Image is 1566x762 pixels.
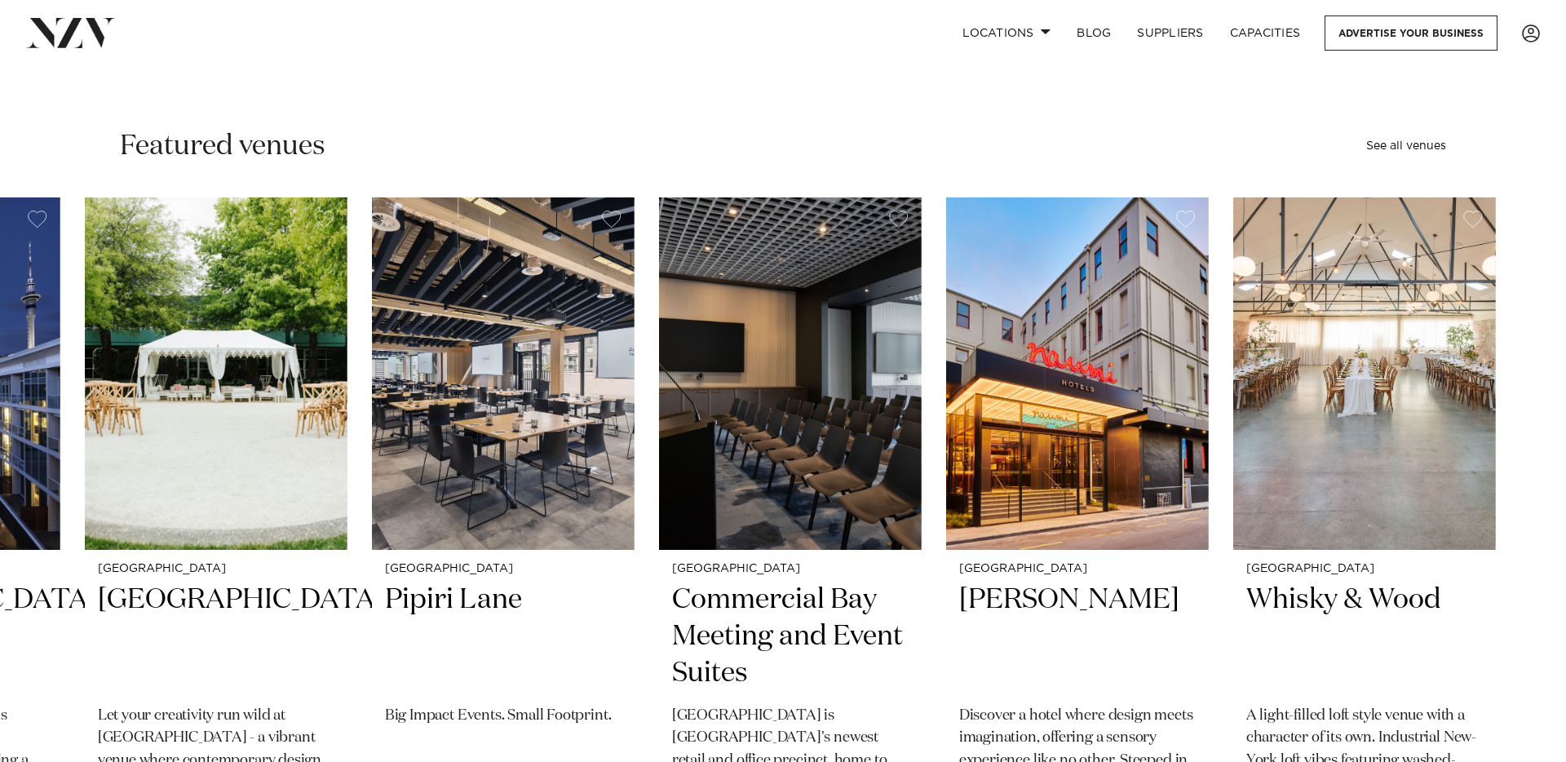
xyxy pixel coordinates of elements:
h2: Featured venues [120,128,325,165]
small: [GEOGRAPHIC_DATA] [672,563,909,575]
p: Big Impact Events. Small Footprint. [385,705,622,728]
a: BLOG [1064,16,1124,51]
img: nzv-logo.png [26,18,115,47]
h2: Whisky & Wood [1246,582,1483,692]
small: [GEOGRAPHIC_DATA] [959,563,1196,575]
small: [GEOGRAPHIC_DATA] [1246,563,1483,575]
small: [GEOGRAPHIC_DATA] [98,563,334,575]
h2: Commercial Bay Meeting and Event Suites [672,582,909,692]
a: Locations [949,16,1064,51]
h2: [GEOGRAPHIC_DATA] [98,582,334,692]
a: Advertise your business [1325,16,1497,51]
small: [GEOGRAPHIC_DATA] [385,563,622,575]
h2: [PERSON_NAME] [959,582,1196,692]
a: See all venues [1366,140,1446,152]
a: Capacities [1217,16,1314,51]
a: SUPPLIERS [1124,16,1216,51]
h2: Pipiri Lane [385,582,622,692]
